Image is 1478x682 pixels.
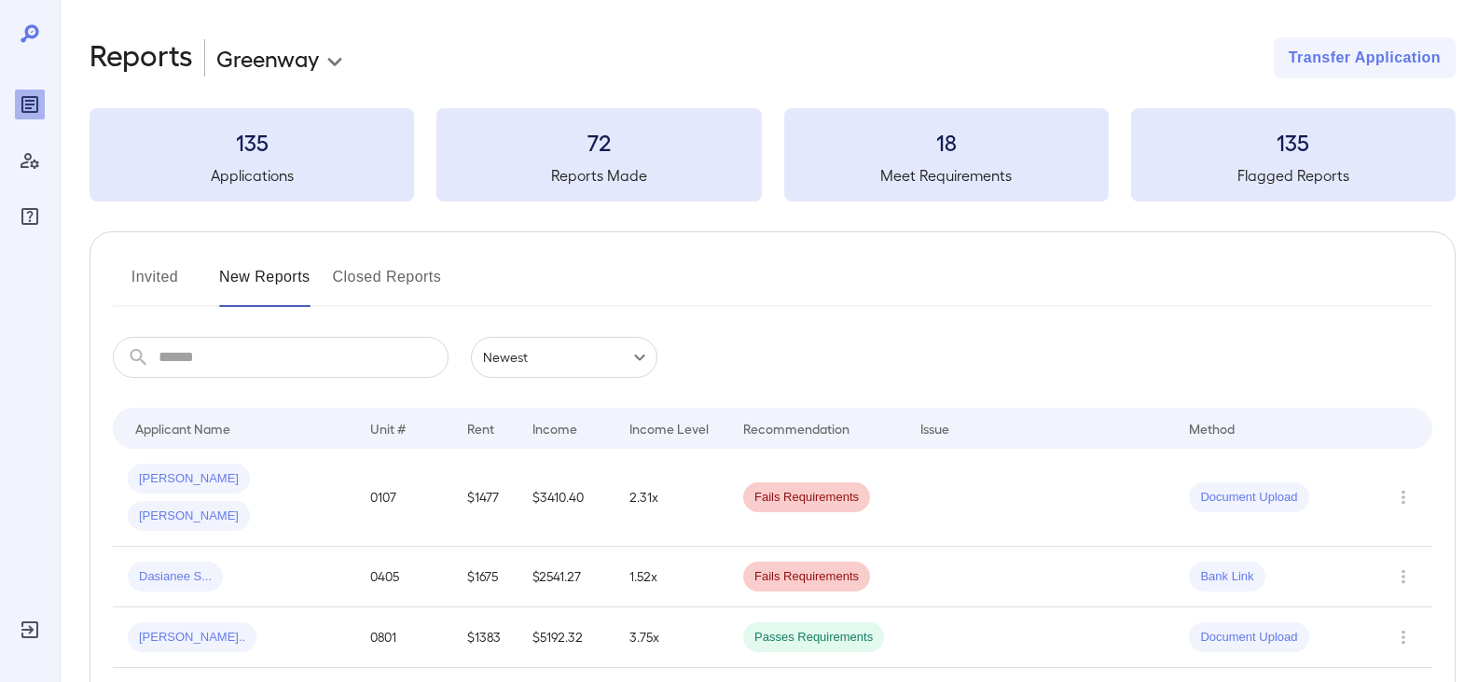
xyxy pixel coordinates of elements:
div: Reports [15,90,45,119]
span: [PERSON_NAME] [128,470,250,488]
button: Row Actions [1388,482,1418,512]
div: Rent [467,417,497,439]
div: Income Level [629,417,709,439]
td: $3410.40 [518,449,615,547]
h2: Reports [90,37,193,78]
button: Closed Reports [333,262,442,307]
div: Newest [471,337,657,378]
td: $5192.32 [518,607,615,668]
summary: 135Applications72Reports Made18Meet Requirements135Flagged Reports [90,108,1456,202]
div: Income [532,417,577,439]
h3: 135 [90,127,414,157]
td: 2.31x [615,449,728,547]
button: Invited [113,262,197,307]
h3: 135 [1131,127,1456,157]
h5: Meet Requirements [784,164,1109,187]
span: Dasianee S... [128,568,223,586]
h3: 72 [436,127,761,157]
span: Document Upload [1189,629,1308,647]
td: 3.75x [615,607,728,668]
td: 1.52x [615,547,728,607]
div: Method [1189,417,1235,439]
td: 0801 [355,607,452,668]
span: Document Upload [1189,489,1308,507]
button: New Reports [219,262,311,307]
span: Bank Link [1189,568,1264,586]
h5: Reports Made [436,164,761,187]
div: Log Out [15,615,45,645]
button: Row Actions [1388,562,1418,592]
td: 0107 [355,449,452,547]
div: Unit # [370,417,406,439]
span: Fails Requirements [743,489,870,507]
button: Transfer Application [1274,37,1456,78]
td: 0405 [355,547,452,607]
div: Issue [920,417,950,439]
td: $1675 [452,547,518,607]
p: Greenway [216,43,319,73]
div: Applicant Name [135,417,230,439]
td: $2541.27 [518,547,615,607]
span: Fails Requirements [743,568,870,586]
td: $1477 [452,449,518,547]
div: Recommendation [743,417,850,439]
h5: Flagged Reports [1131,164,1456,187]
div: Manage Users [15,146,45,175]
span: [PERSON_NAME].. [128,629,256,647]
button: Row Actions [1388,622,1418,652]
span: Passes Requirements [743,629,884,647]
h3: 18 [784,127,1109,157]
td: $1383 [452,607,518,668]
h5: Applications [90,164,414,187]
div: FAQ [15,202,45,231]
span: [PERSON_NAME] [128,508,250,525]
